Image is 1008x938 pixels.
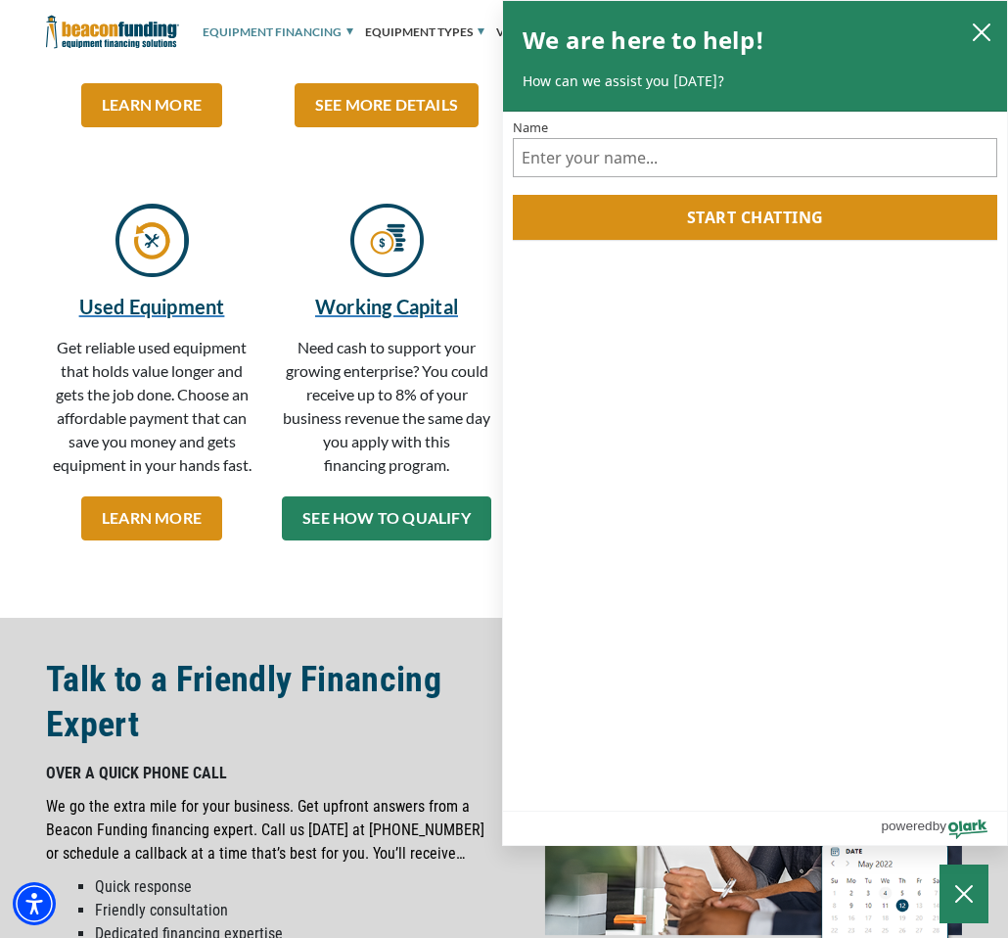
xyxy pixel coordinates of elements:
[81,496,222,540] a: LEARN MORE Used Equipment
[13,882,56,925] div: Accessibility Menu
[933,814,946,838] span: by
[295,83,479,127] a: SEE MORE DETAILS
[966,18,997,45] button: close chatbox
[46,657,492,747] h2: Talk to a Friendly Financing Expert
[46,336,257,487] p: Get reliable used equipment that holds value longer and gets the job done. Choose an affordable p...
[115,204,189,277] img: Circle with arrow with tools
[513,195,997,240] button: Start chatting
[513,121,997,134] label: Name
[203,3,353,62] a: Equipment Financing
[282,496,491,540] a: SEE HOW TO QUALIFY
[281,336,492,487] p: Need cash to support your growing enterprise? You could receive up to 8% of your business revenue...
[939,865,988,923] button: Close Chatbox
[523,21,764,60] h2: We are here to help!
[881,814,932,838] span: powered
[281,292,492,321] a: Working Capital
[46,292,257,321] a: Used Equipment
[881,812,1007,845] a: Powered by Olark
[46,795,492,866] p: We go the extra mile for your business. Get upfront answers from a Beacon Funding financing exper...
[350,204,424,277] img: Money sign with increase
[523,71,987,91] p: How can we assist you [DATE]?
[365,3,484,62] a: Equipment Types
[513,138,997,177] input: Name
[81,83,222,127] a: LEARN MORE Equipment Financing - open in a new tab
[46,764,227,782] strong: OVER A QUICK PHONE CALL
[350,236,424,255] a: Money sign with increase
[95,899,492,922] li: Friendly consultation
[115,236,189,255] a: Circle with arrow with tools
[496,3,615,62] a: Vendor Services
[95,875,492,899] li: Quick response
